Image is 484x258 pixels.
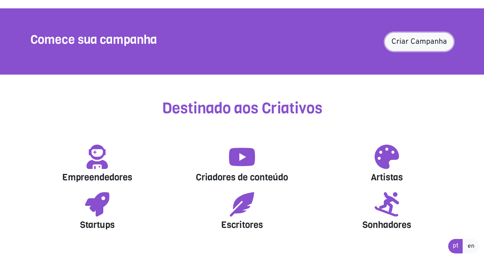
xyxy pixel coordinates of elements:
[30,172,164,183] h4: Empreendedores
[463,239,479,253] a: en
[175,220,309,231] h4: Escritores
[175,172,309,183] h4: Criadores de conteúdo
[30,220,164,231] h4: Startups
[320,220,454,231] h4: Sonhadores
[448,239,463,253] a: pt
[30,33,454,47] h2: Comece sua campanha
[320,172,454,183] h4: Artistas
[30,99,454,117] h1: Destinado aos Criativos
[385,33,454,51] a: Criar Campanha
